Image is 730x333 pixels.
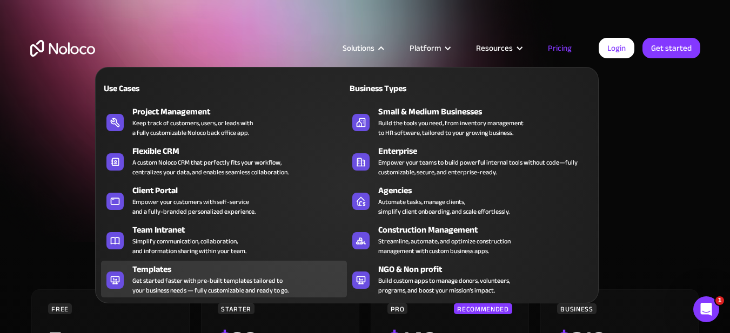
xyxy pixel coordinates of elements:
div: Templates [132,263,352,276]
div: Explore our Noloco Guides [22,202,181,214]
nav: Solutions [95,52,599,303]
div: STARTER [218,303,254,314]
div: Pricing FAQs [22,182,181,194]
div: Keep track of customers, users, or leads with a fully customizable Noloco back office app. [132,118,253,138]
div: Close [186,17,205,37]
a: Small & Medium BusinessesBuild the tools you need, from inventory managementto HR software, tailo... [347,103,593,140]
a: Explore our Noloco Guides [16,198,200,218]
div: Agencies [378,184,598,197]
span: Home [42,261,66,268]
div: Enterprise [378,145,598,158]
div: Watch our Video Tutorials [22,222,181,234]
a: EnterpriseEmpower your teams to build powerful internal tools without code—fully customizable, se... [347,142,593,179]
div: Flexible CRM [132,145,352,158]
div: Ask a questionAI Agent and team can help [11,127,205,168]
p: How can we help? [22,95,195,113]
a: Login [599,38,634,58]
div: Automate tasks, manage clients, simplify client onboarding, and scale effortlessly. [378,197,510,216]
div: Build the tools you need, from inventory management to HR software, tailored to your growing busi... [378,118,524,138]
div: Empower your customers with self-service and a fully-branded personalized experience. [132,197,256,216]
div: Team Intranet [132,223,352,236]
div: Small & Medium Businesses [378,105,598,118]
div: Client Portal [132,184,352,197]
div: Resources [476,41,513,55]
div: Project Management [132,105,352,118]
div: Platform [410,41,441,55]
a: Client PortalEmpower your customers with self-serviceand a fully-branded personalized experience. [101,182,347,219]
a: home [30,40,95,57]
div: Construction Management [378,223,598,236]
a: Project ManagementKeep track of customers, users, or leads witha fully customizable Noloco back o... [101,103,347,140]
div: RECOMMENDED [454,303,512,314]
img: Profile image for Darragh [157,17,178,39]
iframe: Intercom live chat [693,296,719,322]
img: Profile image for Pranay [136,17,158,39]
div: Resources [463,41,534,55]
a: Use Cases [101,76,347,100]
img: Profile image for Caleb [116,17,137,39]
a: AgenciesAutomate tasks, manage clients,simplify client onboarding, and scale effortlessly. [347,182,593,219]
div: Get started faster with pre-built templates tailored to your business needs — fully customizable ... [132,276,289,295]
div: Platform [396,41,463,55]
a: Pricing FAQs [16,178,200,198]
a: Watch our Video Tutorials [16,218,200,238]
div: FREE [48,303,72,314]
p: Hi there 👋 [22,77,195,95]
h1: A plan for organizations of all sizes [30,92,700,124]
div: Simplify communication, collaboration, and information sharing within your team. [132,236,246,256]
div: Use Cases [101,82,219,95]
div: A custom Noloco CRM that perfectly fits your workflow, centralizes your data, and enables seamles... [132,158,289,177]
div: Streamline, automate, and optimize construction management with custom business apps. [378,236,511,256]
a: Construction ManagementStreamline, automate, and optimize constructionmanagement with custom busi... [347,221,593,258]
div: Empower your teams to build powerful internal tools without code—fully customizable, secure, and ... [378,158,587,177]
a: Business Types [347,76,593,100]
div: Solutions [329,41,396,55]
a: TemplatesGet started faster with pre-built templates tailored toyour business needs — fully custo... [101,261,347,297]
button: Messages [108,234,216,277]
a: Flexible CRMA custom Noloco CRM that perfectly fits your workflow,centralizes your data, and enab... [101,142,347,179]
div: PRO [387,303,407,314]
a: Get started [642,38,700,58]
span: 1 [715,296,724,305]
div: AI Agent and team can help [22,147,181,159]
div: BUSINESS [557,303,596,314]
a: NGO & Non profitBuild custom apps to manage donors, volunteers,programs, and boost your mission’s... [347,261,593,297]
div: NGO & Non profit [378,263,598,276]
div: Build custom apps to manage donors, volunteers, programs, and boost your mission’s impact. [378,276,510,295]
div: Business Types [347,82,465,95]
a: Pricing [534,41,585,55]
div: Solutions [343,41,374,55]
a: Team IntranetSimplify communication, collaboration,and information sharing within your team. [101,221,347,258]
img: logo [22,21,39,38]
div: Ask a question [22,136,181,147]
span: Messages [144,261,181,268]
